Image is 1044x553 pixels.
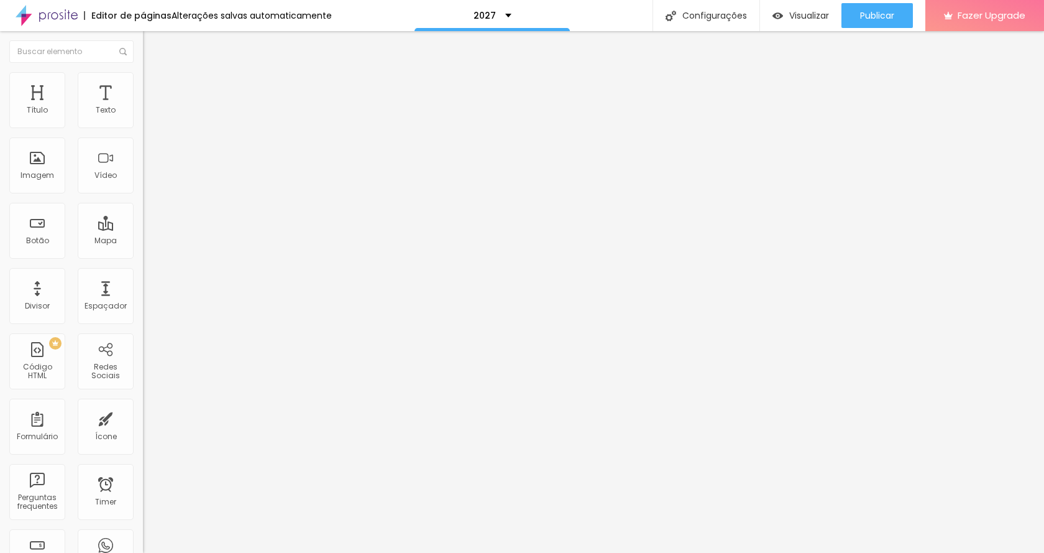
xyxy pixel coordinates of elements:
button: Publicar [841,3,913,28]
span: Publicar [860,11,894,21]
div: Imagem [21,171,54,180]
div: Mapa [94,236,117,245]
img: view-1.svg [772,11,783,21]
img: Icone [119,48,127,55]
p: 2027 [474,11,496,20]
div: Redes Sociais [81,363,130,381]
div: Alterações salvas automaticamente [172,11,332,20]
div: Código HTML [12,363,62,381]
iframe: Editor [143,31,1044,553]
div: Título [27,106,48,114]
span: Fazer Upgrade [958,10,1025,21]
img: Icone [666,11,676,21]
div: Perguntas frequentes [12,493,62,511]
div: Ícone [95,432,117,441]
div: Texto [96,106,116,114]
div: Editor de páginas [84,11,172,20]
div: Timer [95,498,116,506]
span: Visualizar [789,11,829,21]
input: Buscar elemento [9,40,134,63]
div: Vídeo [94,171,117,180]
div: Formulário [17,432,58,441]
div: Divisor [25,302,50,310]
div: Espaçador [85,302,127,310]
button: Visualizar [760,3,841,28]
div: Botão [26,236,49,245]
